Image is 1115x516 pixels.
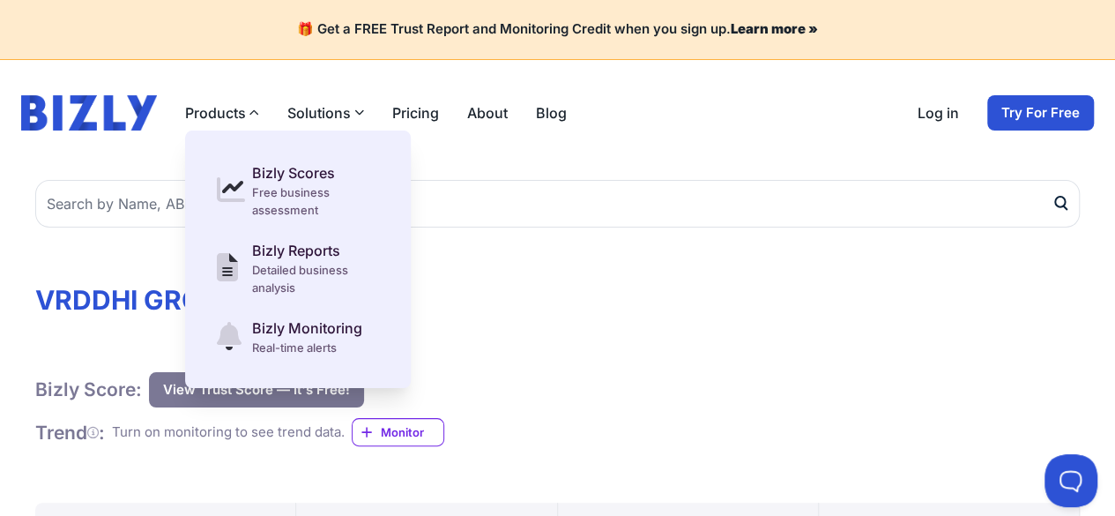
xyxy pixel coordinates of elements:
[381,423,443,441] span: Monitor
[252,183,379,219] div: Free business assessment
[731,20,818,37] a: Learn more »
[352,418,444,446] a: Monitor
[112,423,345,443] div: Turn on monitoring to see trend data.
[252,318,362,339] div: Bizly Monitoring
[287,102,364,123] button: Solutions
[35,378,142,401] h1: Bizly Score:
[149,372,364,408] button: View Trust Score — It's Free!
[185,102,259,123] button: Products
[987,95,1094,131] a: Try For Free
[206,307,390,367] a: Bizly Monitoring Real-time alerts
[252,240,379,261] div: Bizly Reports
[35,180,1080,228] input: Search by Name, ABN or ACN
[252,162,379,183] div: Bizly Scores
[1044,454,1097,507] iframe: Toggle Customer Support
[392,102,439,123] a: Pricing
[536,102,567,123] a: Blog
[206,152,390,229] a: Bizly Scores Free business assessment
[467,102,508,123] a: About
[252,261,379,296] div: Detailed business analysis
[252,339,362,356] div: Real-time alerts
[206,229,390,307] a: Bizly Reports Detailed business analysis
[35,421,105,445] h1: Trend :
[918,102,959,123] a: Log in
[35,284,1080,316] h1: VRDDHI GROUP PTY LTD
[21,21,1094,38] h4: 🎁 Get a FREE Trust Report and Monitoring Credit when you sign up.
